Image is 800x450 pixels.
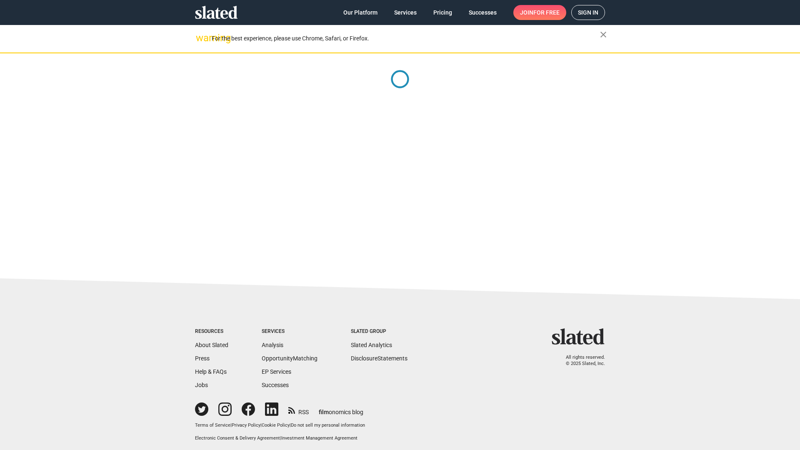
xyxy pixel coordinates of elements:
[427,5,459,20] a: Pricing
[195,422,230,428] a: Terms of Service
[598,30,608,40] mat-icon: close
[195,342,228,348] a: About Slated
[462,5,503,20] a: Successes
[262,342,283,348] a: Analysis
[195,435,280,441] a: Electronic Consent & Delivery Agreement
[262,355,317,362] a: OpportunityMatching
[578,5,598,20] span: Sign in
[262,328,317,335] div: Services
[196,33,206,43] mat-icon: warning
[513,5,566,20] a: Joinfor free
[394,5,417,20] span: Services
[290,422,291,428] span: |
[262,422,290,428] a: Cookie Policy
[433,5,452,20] span: Pricing
[557,355,605,367] p: All rights reserved. © 2025 Slated, Inc.
[280,435,281,441] span: |
[262,382,289,388] a: Successes
[387,5,423,20] a: Services
[195,355,210,362] a: Press
[319,402,363,416] a: filmonomics blog
[351,342,392,348] a: Slated Analytics
[212,33,600,44] div: For the best experience, please use Chrome, Safari, or Firefox.
[343,5,377,20] span: Our Platform
[195,368,227,375] a: Help & FAQs
[337,5,384,20] a: Our Platform
[319,409,329,415] span: film
[351,328,407,335] div: Slated Group
[533,5,560,20] span: for free
[520,5,560,20] span: Join
[288,403,309,416] a: RSS
[291,422,365,429] button: Do not sell my personal information
[262,368,291,375] a: EP Services
[571,5,605,20] a: Sign in
[281,435,357,441] a: Investment Management Agreement
[230,422,232,428] span: |
[260,422,262,428] span: |
[195,382,208,388] a: Jobs
[232,422,260,428] a: Privacy Policy
[469,5,497,20] span: Successes
[195,328,228,335] div: Resources
[351,355,407,362] a: DisclosureStatements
